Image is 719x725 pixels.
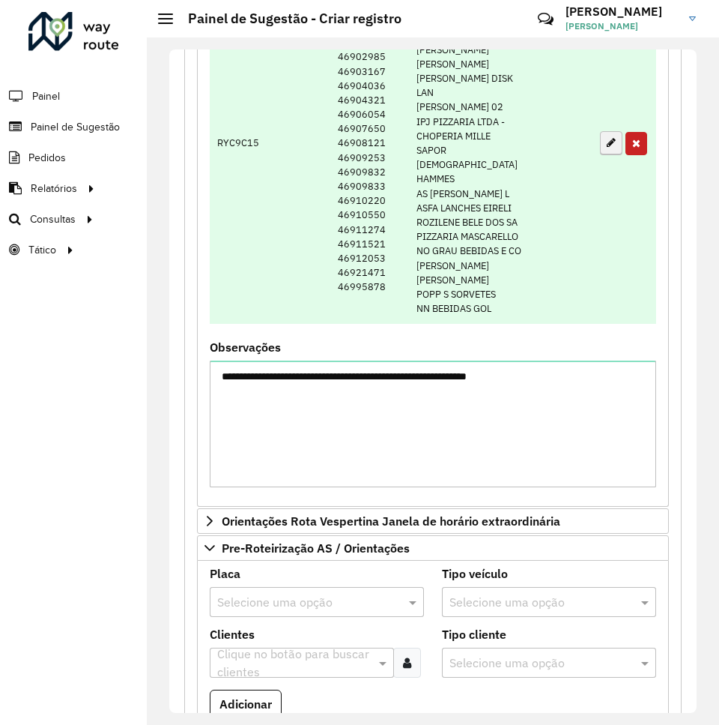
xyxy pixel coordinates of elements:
span: Pedidos [28,150,66,166]
span: Relatórios [31,181,77,196]
a: Orientações Rota Vespertina Janela de horário extraordinária [197,508,669,534]
span: Tático [28,242,56,258]
label: Clientes [210,625,255,643]
label: Placa [210,565,240,583]
button: Adicionar [210,690,282,718]
span: [PERSON_NAME] [565,19,678,33]
span: Painel de Sugestão [31,119,120,135]
span: Consultas [30,211,76,227]
label: Tipo veículo [442,565,508,583]
span: Painel [32,88,60,104]
h3: [PERSON_NAME] [565,4,678,19]
a: Contato Rápido [530,3,562,35]
span: Orientações Rota Vespertina Janela de horário extraordinária [222,515,560,527]
h2: Painel de Sugestão - Criar registro [173,10,401,27]
label: Observações [210,338,281,356]
label: Tipo cliente [442,625,506,643]
a: Pre-Roteirização AS / Orientações [197,535,669,561]
span: Pre-Roteirização AS / Orientações [222,542,410,554]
